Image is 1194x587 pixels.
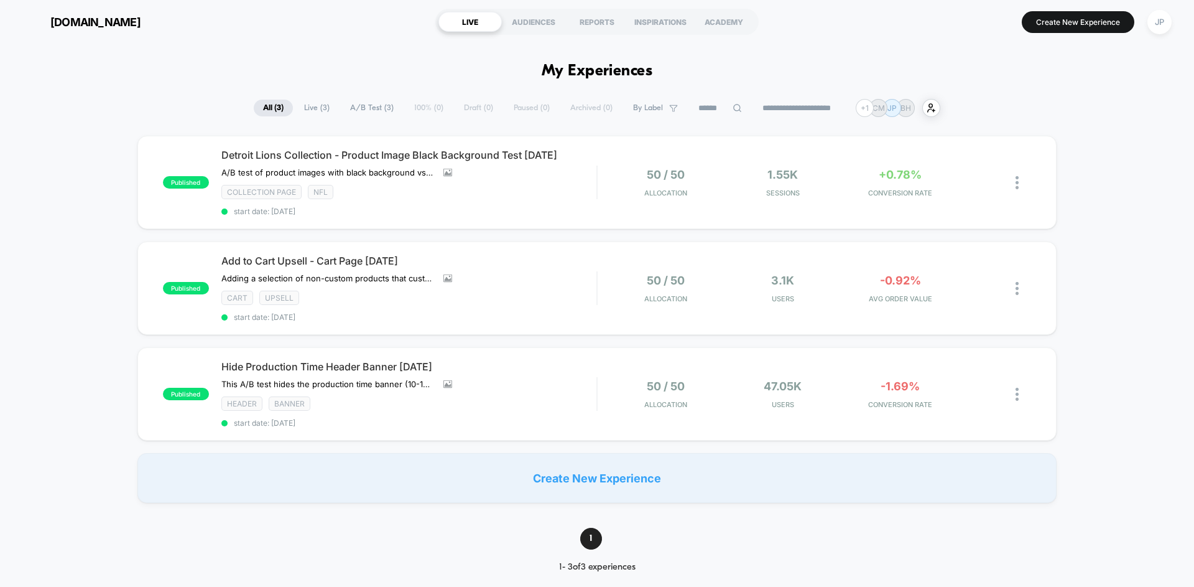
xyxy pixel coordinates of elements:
[221,255,596,267] span: Add to Cart Upsell - Cart Page [DATE]
[221,291,253,305] span: Cart
[1016,282,1019,295] img: close
[221,273,434,283] span: Adding a selection of non-custom products that customers can add to their cart while on the Cart ...
[542,62,653,80] h1: My Experiences
[845,189,956,197] span: CONVERSION RATE
[644,400,687,409] span: Allocation
[1016,176,1019,189] img: close
[879,168,922,181] span: +0.78%
[565,12,629,32] div: REPORTS
[259,291,299,305] span: Upsell
[295,100,339,116] span: Live ( 3 )
[647,380,685,393] span: 50 / 50
[163,388,209,400] span: published
[845,400,956,409] span: CONVERSION RATE
[221,207,596,216] span: start date: [DATE]
[692,12,756,32] div: ACADEMY
[845,294,956,303] span: AVG ORDER VALUE
[1022,11,1134,33] button: Create New Experience
[221,418,596,428] span: start date: [DATE]
[137,453,1057,503] div: Create New Experience
[221,167,434,177] span: A/B test of product images with black background vs control.Goal(s): Improve adds to cart, conver...
[728,294,839,303] span: Users
[647,168,685,181] span: 50 / 50
[269,397,310,411] span: Banner
[872,103,885,113] p: CM
[221,185,302,199] span: Collection Page
[221,312,596,322] span: start date: [DATE]
[881,380,920,393] span: -1.69%
[629,12,692,32] div: INSPIRATIONS
[728,400,839,409] span: Users
[767,168,798,181] span: 1.55k
[163,282,209,294] span: published
[1144,9,1175,35] button: JP
[50,16,141,29] span: [DOMAIN_NAME]
[163,176,209,189] span: published
[254,100,293,116] span: All ( 3 )
[900,103,911,113] p: BH
[502,12,565,32] div: AUDIENCES
[308,185,333,199] span: NFL
[633,103,663,113] span: By Label
[438,12,502,32] div: LIVE
[1016,388,1019,401] img: close
[856,99,874,117] div: + 1
[221,149,596,161] span: Detroit Lions Collection - Product Image Black Background Test [DATE]
[580,528,602,550] span: 1
[341,100,403,116] span: A/B Test ( 3 )
[644,294,687,303] span: Allocation
[1147,10,1172,34] div: JP
[728,189,839,197] span: Sessions
[647,274,685,287] span: 50 / 50
[221,397,262,411] span: Header
[537,562,657,573] div: 1 - 3 of 3 experiences
[19,12,144,32] button: [DOMAIN_NAME]
[764,380,802,393] span: 47.05k
[771,274,794,287] span: 3.1k
[221,379,434,389] span: This A/B test hides the production time banner (10-14 days) in the global header of the website. ...
[880,274,921,287] span: -0.92%
[644,189,687,197] span: Allocation
[221,360,596,373] span: Hide Production Time Header Banner [DATE]
[887,103,897,113] p: JP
